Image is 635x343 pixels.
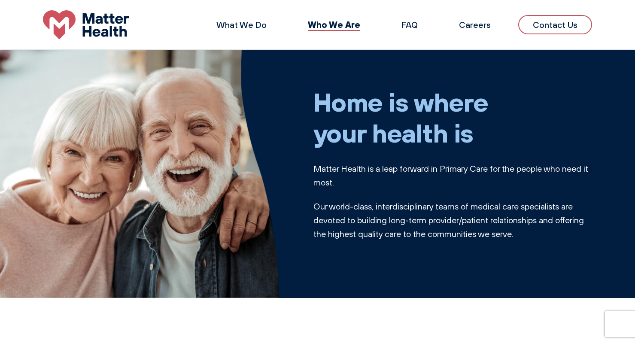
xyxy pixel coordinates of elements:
a: Careers [459,19,491,30]
a: Contact Us [518,15,592,34]
a: FAQ [401,19,418,30]
a: Who We Are [308,19,360,30]
h1: Home is where your health is [313,86,592,148]
p: Our world-class, interdisciplinary teams of medical care specialists are devoted to building long... [313,200,592,241]
p: Matter Health is a leap forward in Primary Care for the people who need it most. [313,162,592,189]
a: What We Do [216,19,267,30]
